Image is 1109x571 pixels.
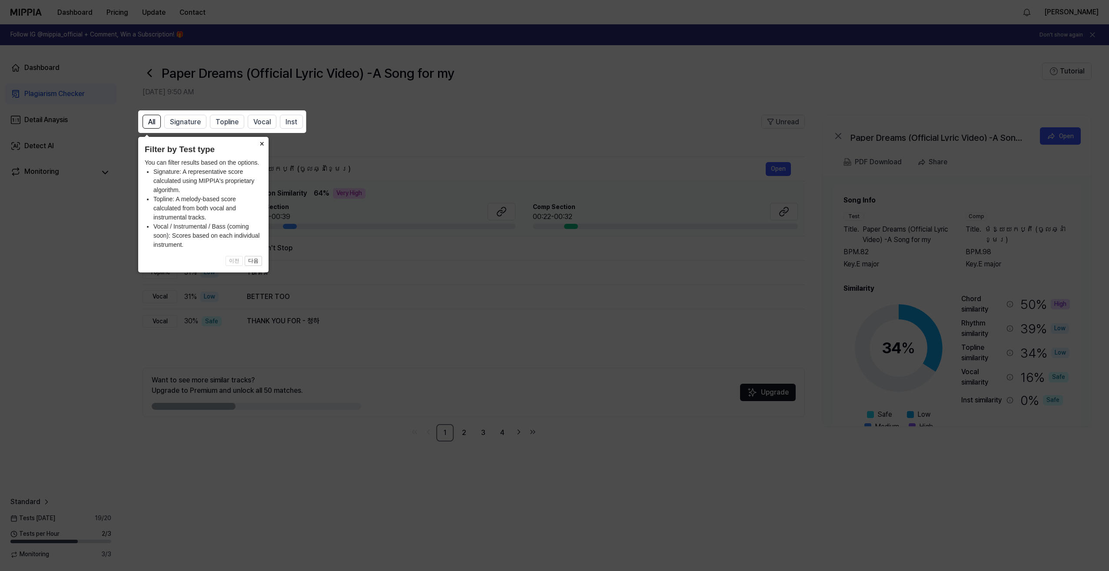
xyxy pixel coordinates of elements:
[253,117,271,127] span: Vocal
[145,143,262,156] header: Filter by Test type
[153,195,262,222] li: Topline: A melody-based score calculated from both vocal and instrumental tracks.
[245,256,262,266] button: 다음
[170,117,201,127] span: Signature
[153,222,262,249] li: Vocal / Instrumental / Bass (coming soon): Scores based on each individual instrument.
[216,117,239,127] span: Topline
[210,115,244,129] button: Topline
[145,158,262,249] div: You can filter results based on the options.
[280,115,303,129] button: Inst
[164,115,206,129] button: Signature
[143,115,161,129] button: All
[286,117,297,127] span: Inst
[255,137,269,149] button: Close
[148,117,155,127] span: All
[153,167,262,195] li: Signature: A representative score calculated using MIPPIA's proprietary algorithm.
[248,115,276,129] button: Vocal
